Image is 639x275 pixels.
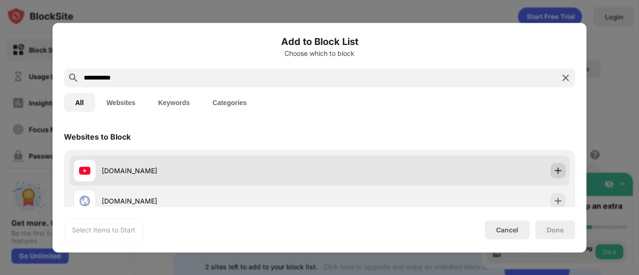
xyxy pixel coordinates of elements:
[64,93,95,112] button: All
[102,196,319,206] div: [DOMAIN_NAME]
[560,72,571,83] img: search-close
[64,132,131,141] div: Websites to Block
[496,226,518,234] div: Cancel
[68,72,79,83] img: search.svg
[79,195,90,206] img: favicons
[102,166,319,176] div: [DOMAIN_NAME]
[79,165,90,176] img: favicons
[64,34,575,48] h6: Add to Block List
[95,93,147,112] button: Websites
[64,49,575,57] div: Choose which to block
[147,93,201,112] button: Keywords
[547,226,564,233] div: Done
[201,93,258,112] button: Categories
[72,225,135,234] div: Select Items to Start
